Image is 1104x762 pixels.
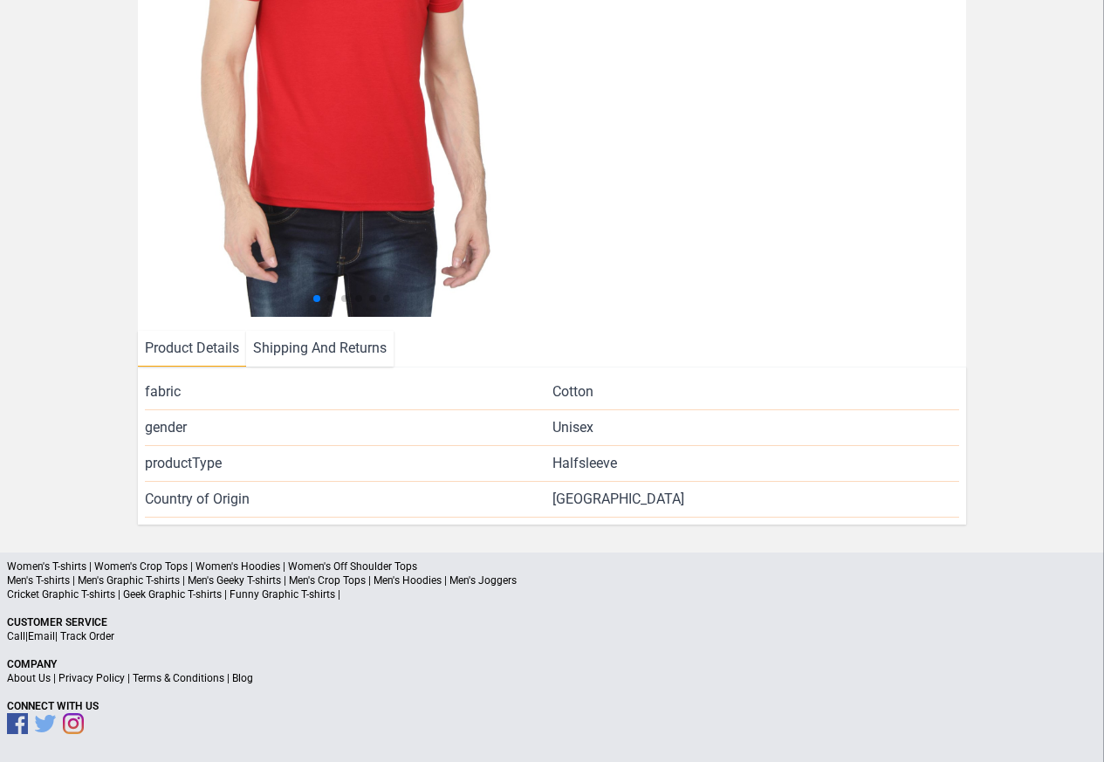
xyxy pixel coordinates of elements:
[145,417,552,438] span: gender
[7,629,1097,643] p: | |
[28,630,55,642] a: Email
[7,559,1097,573] p: Women's T-shirts | Women's Crop Tops | Women's Hoodies | Women's Off Shoulder Tops
[7,573,1097,587] p: Men's T-shirts | Men's Graphic T-shirts | Men's Geeky T-shirts | Men's Crop Tops | Men's Hoodies ...
[7,671,1097,685] p: | | |
[138,331,246,367] li: Product Details
[145,489,552,510] span: Country of Origin
[552,381,593,402] span: Cotton
[552,417,593,438] span: Unisex
[7,672,51,684] a: About Us
[232,672,253,684] a: Blog
[145,381,552,402] span: fabric
[7,630,25,642] a: Call
[7,657,1097,671] p: Company
[58,672,125,684] a: Privacy Policy
[133,672,224,684] a: Terms & Conditions
[7,587,1097,601] p: Cricket Graphic T-shirts | Geek Graphic T-shirts | Funny Graphic T-shirts |
[145,453,552,474] span: productType
[7,699,1097,713] p: Connect With Us
[552,489,959,510] span: [GEOGRAPHIC_DATA]
[552,453,617,474] span: Halfsleeve
[246,331,394,367] li: Shipping And Returns
[7,615,1097,629] p: Customer Service
[60,630,114,642] a: Track Order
